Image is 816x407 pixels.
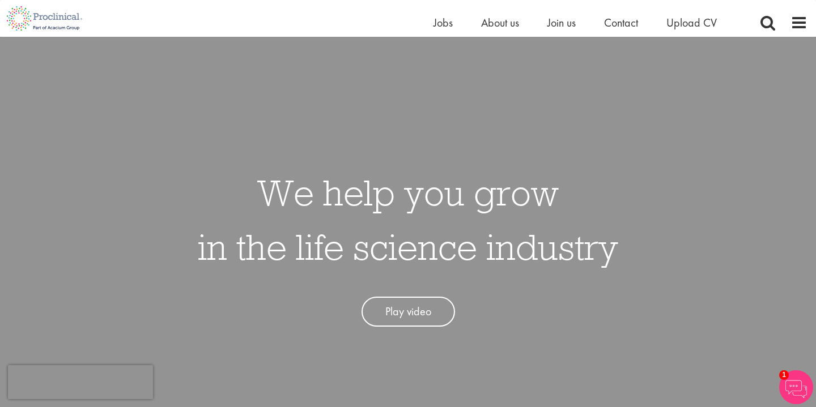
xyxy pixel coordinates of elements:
a: Join us [547,15,576,30]
a: About us [481,15,519,30]
a: Contact [604,15,638,30]
span: 1 [779,370,789,380]
img: Chatbot [779,370,813,404]
h1: We help you grow in the life science industry [198,165,618,274]
a: Upload CV [666,15,717,30]
a: Play video [362,297,455,327]
a: Jobs [433,15,453,30]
